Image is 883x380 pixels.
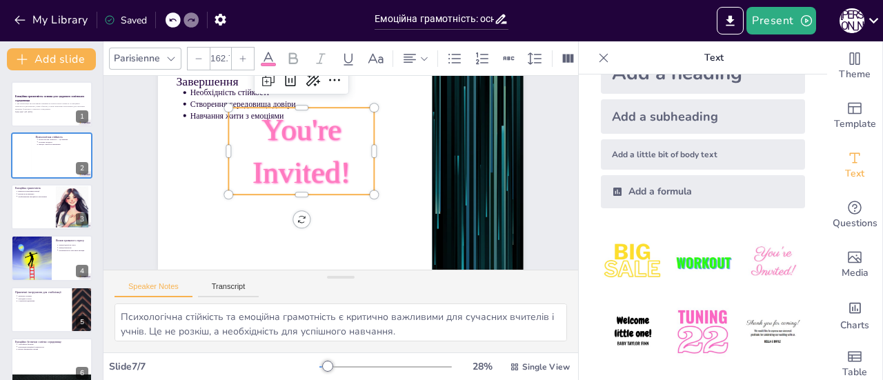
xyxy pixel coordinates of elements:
div: 4 [76,265,88,277]
button: Speaker Notes [115,282,192,297]
img: 3.jpeg [741,230,805,294]
p: Практичні інструменти для стабілізації [15,290,68,294]
strong: Емоційна грамотність: основа для здорового освітнього середовища [15,94,84,102]
p: Вміння розпізнавати емоції [18,190,52,192]
input: Insert title [375,9,493,29]
p: Реакції вчителів [59,247,88,250]
span: Theme [839,67,871,82]
p: Вплив на мотивацію [18,192,52,195]
p: Вплив тривалого стресу [56,239,88,243]
img: 5.jpeg [671,300,735,364]
span: Single View [522,361,570,372]
div: https://cdn.sendsteps.com/images/logo/sendsteps_logo_white.pnghttps://cdn.sendsteps.com/images/lo... [11,184,92,230]
div: О [PERSON_NAME] [840,8,864,33]
div: https://cdn.sendsteps.com/images/logo/sendsteps_logo_white.pnghttps://cdn.sendsteps.com/images/lo... [11,235,92,281]
div: Add a little bit of body text [601,139,805,170]
p: Інтеграція емоційної грамотності [18,346,88,348]
p: Емоційно безпечне освітнє середовище [15,340,88,344]
span: Charts [840,318,869,333]
img: 6.jpeg [741,300,805,364]
button: My Library [10,9,94,31]
div: https://cdn.sendsteps.com/images/logo/sendsteps_logo_white.pnghttps://cdn.sendsteps.com/images/lo... [11,132,92,178]
div: Add images, graphics, shapes or video [827,240,882,290]
p: Методика STOPP [18,297,68,300]
img: 1.jpeg [601,230,665,294]
p: Основні складові [39,140,88,143]
div: 28 % [466,360,499,373]
button: О [PERSON_NAME] [840,7,864,34]
div: 1 [76,110,88,123]
p: Соціальна підтримка [18,299,68,302]
p: Завершення [177,72,414,90]
div: https://cdn.sendsteps.com/images/logo/sendsteps_logo_white.pnghttps://cdn.sendsteps.com/images/lo... [11,287,92,332]
div: Change the overall theme [827,41,882,91]
div: Add text boxes [827,141,882,190]
p: Вільне вираження емоцій [18,348,88,351]
div: Get real-time input from your audience [827,190,882,240]
p: Необхідність стійкості [190,87,414,99]
button: Export to PowerPoint [717,7,744,34]
span: Template [834,117,876,132]
p: Психологічна стійкість — це навичка [39,138,88,141]
span: Text [845,166,864,181]
span: You're Invited! [252,112,350,190]
p: Профілактика емоційного вигорання [18,195,52,198]
div: 3 [76,213,88,226]
div: Add ready made slides [827,91,882,141]
div: Saved [104,14,147,27]
p: Реакції дітей на стрес [59,244,88,247]
div: Slide 7 / 7 [109,360,319,373]
p: Generated with [URL] [15,110,88,113]
div: 6 [76,367,88,379]
div: Column Count [558,48,589,70]
div: 2 [76,162,88,174]
div: Add charts and graphs [827,290,882,339]
div: Add a subheading [601,99,805,134]
div: Add a formula [601,175,805,208]
p: Психологічна стійкість [35,134,88,139]
div: https://cdn.sendsteps.com/images/logo/sendsteps_logo_white.pnghttps://cdn.sendsteps.com/images/lo... [11,81,92,127]
p: Процес самоспостереження [39,143,88,146]
p: Емоційна грамотність [15,186,52,190]
button: Transcript [198,282,259,297]
span: Questions [833,216,877,231]
p: Атмосфера безпеки [18,343,88,346]
button: Add slide [7,48,96,70]
div: 5 [76,316,88,328]
p: Нормальність стресових реакцій [59,249,88,252]
div: Parisienne [111,49,163,68]
p: Навчання жити з емоціями [190,110,414,121]
span: Table [842,365,867,380]
p: Створення середовища довіри [190,99,414,110]
p: Text [615,41,813,74]
textarea: Психологічна стійкість та емоційна грамотність є критично важливими для сучасних вчителів і учнів... [115,303,567,341]
span: Media [842,266,869,281]
img: 2.jpeg [671,230,735,294]
img: 4.jpeg [601,300,665,364]
p: У цій презентації ми розглянемо важливість психологічної стійкості та емоційної грамотності для в... [15,103,88,110]
button: Present [746,7,815,34]
p: Дихальні техніки [18,294,68,297]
